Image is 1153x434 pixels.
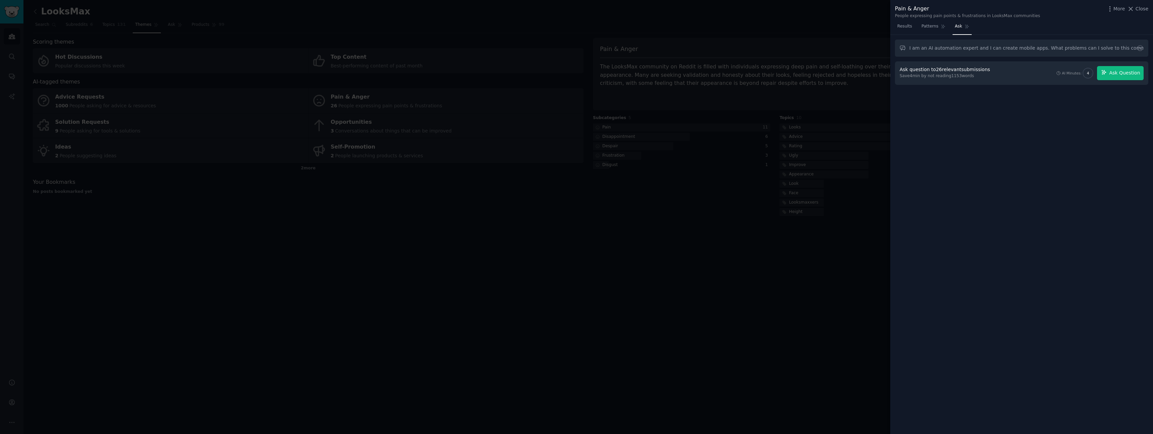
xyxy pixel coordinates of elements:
[955,23,962,30] span: Ask
[921,23,938,30] span: Patterns
[900,66,990,73] div: Ask question to 26 relevant submissions
[1136,5,1148,12] span: Close
[1062,71,1082,75] div: AI Minutes:
[1113,5,1125,12] span: More
[895,5,1040,13] div: Pain & Anger
[1106,5,1125,12] button: More
[895,21,914,35] a: Results
[895,13,1040,19] div: People expressing pain points & frustrations in LooksMax communities
[897,23,912,30] span: Results
[953,21,972,35] a: Ask
[1087,71,1089,75] span: 4
[900,73,992,79] div: Save 4 min by not reading 1153 words
[919,21,948,35] a: Patterns
[1127,5,1148,12] button: Close
[1097,66,1144,80] button: Ask Question
[1109,69,1140,76] span: Ask Question
[895,40,1148,57] input: Ask a question about Pain & Anger in this audience...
